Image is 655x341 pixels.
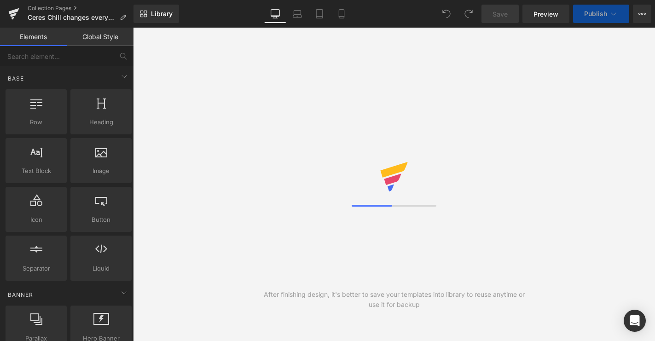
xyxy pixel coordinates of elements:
[73,166,129,176] span: Image
[533,9,558,19] span: Preview
[330,5,353,23] a: Mobile
[264,289,525,310] div: After finishing design, it's better to save your templates into library to reuse anytime or use i...
[28,14,116,21] span: Ceres Chill changes everything!
[633,5,651,23] button: More
[308,5,330,23] a: Tablet
[264,5,286,23] a: Desktop
[8,117,64,127] span: Row
[286,5,308,23] a: Laptop
[522,5,569,23] a: Preview
[437,5,456,23] button: Undo
[151,10,173,18] span: Library
[493,9,508,19] span: Save
[7,290,34,299] span: Banner
[459,5,478,23] button: Redo
[8,166,64,176] span: Text Block
[73,215,129,225] span: Button
[8,215,64,225] span: Icon
[28,5,133,12] a: Collection Pages
[584,10,607,17] span: Publish
[73,264,129,273] span: Liquid
[573,5,629,23] button: Publish
[624,310,646,332] div: Open Intercom Messenger
[133,5,179,23] a: New Library
[73,117,129,127] span: Heading
[7,74,25,83] span: Base
[8,264,64,273] span: Separator
[67,28,133,46] a: Global Style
